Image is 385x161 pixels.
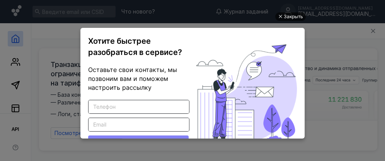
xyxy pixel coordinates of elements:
button: Записаться на демо [88,135,189,149]
span: Хотите быстрее разобраться в сервисе? [88,36,182,57]
div: Закрыть [284,12,303,21]
span: Оставьте свои контакты, мы позвоним вам и поможем настроить рассылку [88,66,177,91]
input: Email [89,118,189,131]
input: Телефон [89,100,189,113]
